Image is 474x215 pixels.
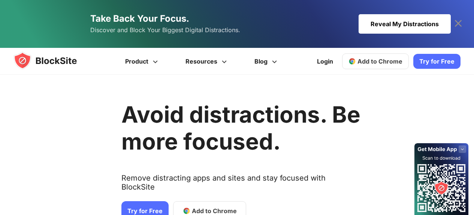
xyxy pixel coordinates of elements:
span: Discover and Block Your Biggest Digital Distractions. [90,25,240,36]
a: Blog [242,48,292,75]
a: Login [313,52,338,70]
a: Resources [173,48,242,75]
a: Add to Chrome [342,53,409,69]
span: Add to Chrome [357,58,402,65]
a: Try for Free [413,54,461,69]
span: Take Back Your Focus. [90,13,189,24]
img: chrome-icon.svg [348,58,356,65]
div: Reveal My Distractions [359,14,451,34]
img: blocksite-icon.5d769676.svg [13,52,91,70]
a: Product [112,48,173,75]
h1: Avoid distractions. Be more focused. [121,101,360,155]
text: Remove distracting apps and sites and stay focused with BlockSite [121,173,360,197]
